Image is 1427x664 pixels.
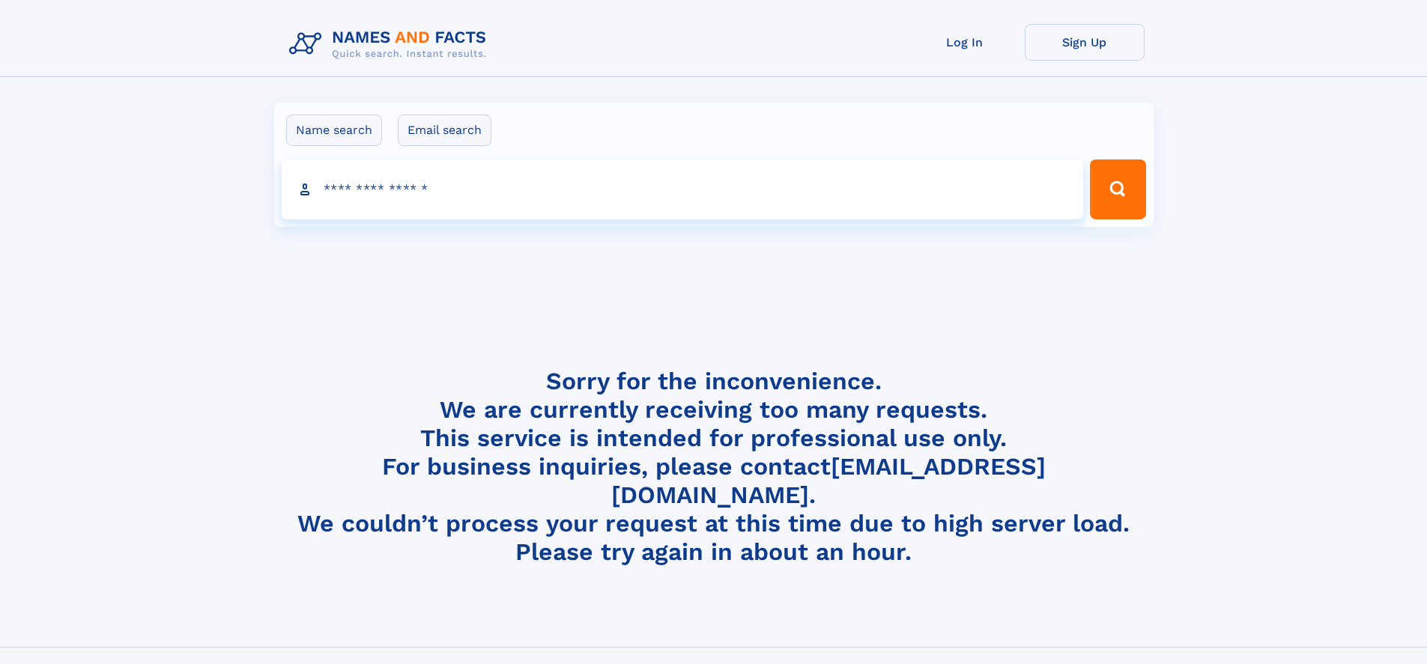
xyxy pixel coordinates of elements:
[398,115,491,146] label: Email search
[282,159,1084,219] input: search input
[283,367,1145,567] h4: Sorry for the inconvenience. We are currently receiving too many requests. This service is intend...
[286,115,382,146] label: Name search
[283,24,499,64] img: Logo Names and Facts
[1090,159,1145,219] button: Search Button
[905,24,1025,61] a: Log In
[1025,24,1145,61] a: Sign Up
[611,452,1046,509] a: [EMAIL_ADDRESS][DOMAIN_NAME]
